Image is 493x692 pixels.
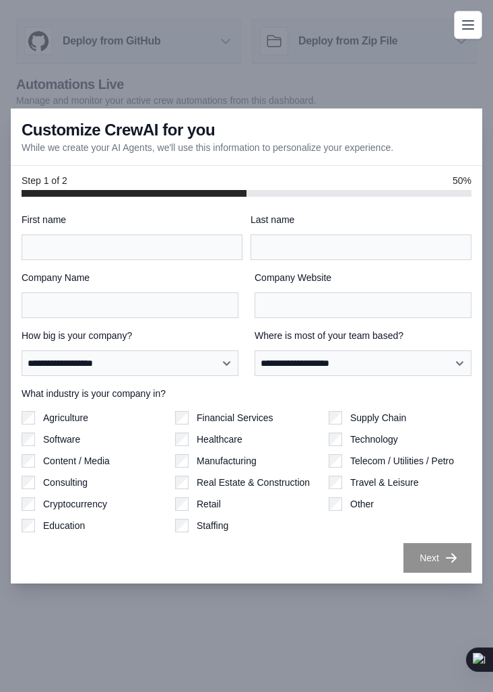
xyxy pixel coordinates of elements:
label: Company Website [255,271,471,284]
button: Toggle navigation [454,11,482,39]
label: Content / Media [43,454,110,468]
label: First name [22,213,242,226]
label: Healthcare [197,433,242,446]
label: Manufacturing [197,454,257,468]
label: Consulting [43,476,88,489]
button: Next [403,543,471,573]
label: Cryptocurrency [43,497,107,511]
label: Supply Chain [350,411,406,424]
label: Agriculture [43,411,88,424]
label: Software [43,433,80,446]
label: Travel & Leisure [350,476,418,489]
label: Real Estate & Construction [197,476,310,489]
label: What industry is your company in? [22,387,471,400]
label: Technology [350,433,398,446]
label: Last name [251,213,471,226]
label: Telecom / Utilities / Petro [350,454,454,468]
h3: Customize CrewAI for you [22,119,215,141]
label: Retail [197,497,221,511]
label: Financial Services [197,411,273,424]
label: Other [350,497,374,511]
label: Staffing [197,519,228,532]
span: 50% [453,174,471,187]
label: Company Name [22,271,238,284]
label: How big is your company? [22,329,238,342]
iframe: Chat Widget [426,627,493,692]
label: Where is most of your team based? [255,329,471,342]
label: Education [43,519,85,532]
span: Step 1 of 2 [22,174,67,187]
p: While we create your AI Agents, we'll use this information to personalize your experience. [22,141,393,154]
